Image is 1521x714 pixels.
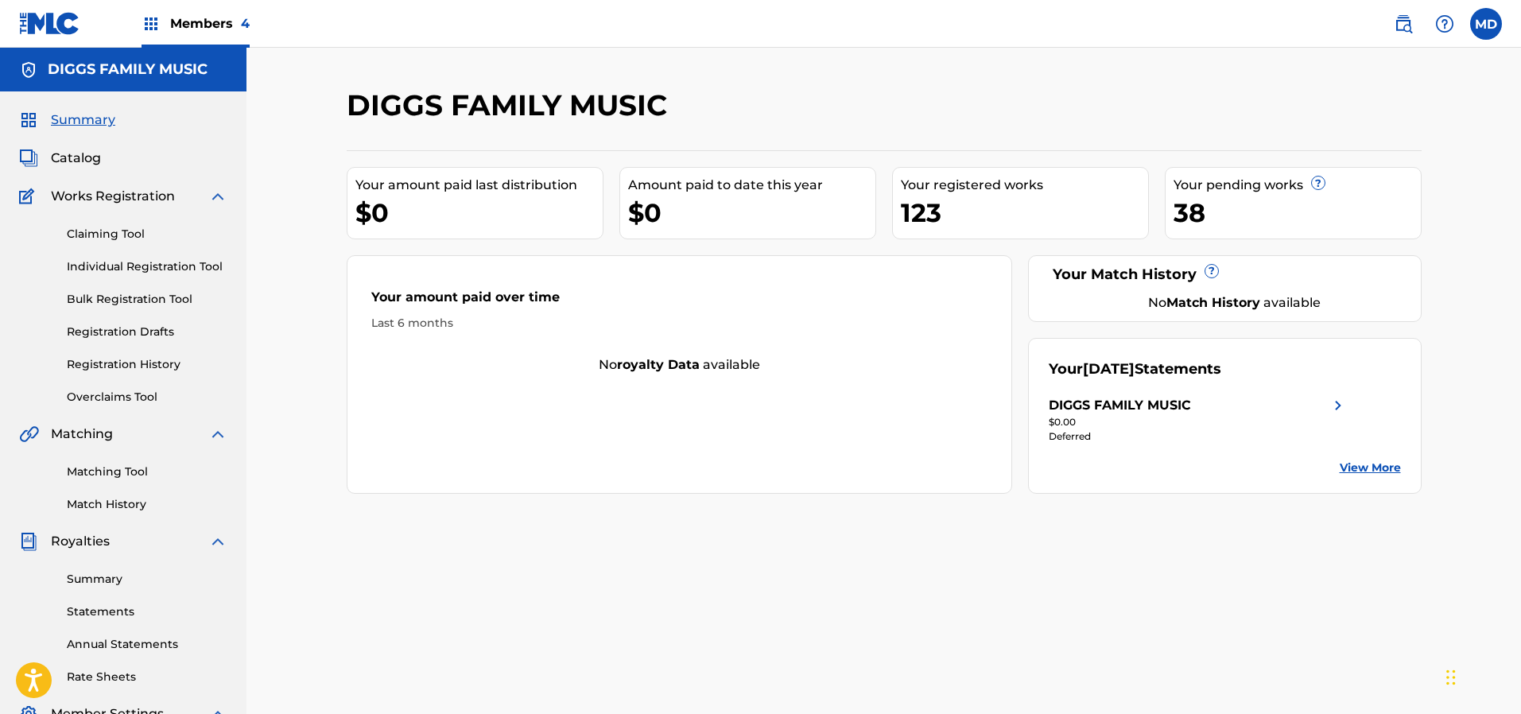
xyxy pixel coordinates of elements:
div: Deferred [1049,429,1348,444]
a: SummarySummary [19,111,115,130]
span: Works Registration [51,187,175,206]
iframe: Chat Widget [1441,638,1521,714]
a: Claiming Tool [67,226,227,243]
a: Statements [67,603,227,620]
span: Catalog [51,149,101,168]
a: Individual Registration Tool [67,258,227,275]
div: Your pending works [1174,176,1421,195]
a: CatalogCatalog [19,149,101,168]
div: $0.00 [1049,415,1348,429]
img: expand [208,187,227,206]
h2: DIGGS FAMILY MUSIC [347,87,675,123]
a: Rate Sheets [67,669,227,685]
div: User Menu [1470,8,1502,40]
img: expand [208,532,227,551]
a: Overclaims Tool [67,389,227,406]
img: help [1435,14,1454,33]
span: [DATE] [1083,360,1135,378]
div: Amount paid to date this year [628,176,875,195]
a: Annual Statements [67,636,227,653]
div: $0 [355,195,603,231]
span: ? [1205,265,1218,277]
span: Members [170,14,250,33]
div: No available [347,355,1012,374]
img: MLC Logo [19,12,80,35]
a: Public Search [1387,8,1419,40]
div: Drag [1446,654,1456,701]
div: Help [1429,8,1461,40]
div: 123 [901,195,1148,231]
img: Summary [19,111,38,130]
a: Registration History [67,356,227,373]
div: Your Statements [1049,359,1221,380]
a: Registration Drafts [67,324,227,340]
a: Summary [67,571,227,588]
img: Matching [19,425,39,444]
img: expand [208,425,227,444]
div: 38 [1174,195,1421,231]
a: Bulk Registration Tool [67,291,227,308]
img: Works Registration [19,187,40,206]
a: Matching Tool [67,464,227,480]
span: Royalties [51,532,110,551]
span: 4 [241,16,250,31]
span: ? [1312,177,1325,189]
h5: DIGGS FAMILY MUSIC [48,60,208,79]
img: search [1394,14,1413,33]
iframe: Resource Center [1476,468,1521,596]
a: Match History [67,496,227,513]
strong: royalty data [617,357,700,372]
span: Summary [51,111,115,130]
div: $0 [628,195,875,231]
img: Catalog [19,149,38,168]
img: Royalties [19,532,38,551]
div: Your registered works [901,176,1148,195]
strong: Match History [1166,295,1260,310]
a: DIGGS FAMILY MUSICright chevron icon$0.00Deferred [1049,396,1348,444]
img: Top Rightsholders [142,14,161,33]
div: Your amount paid last distribution [355,176,603,195]
span: Matching [51,425,113,444]
img: right chevron icon [1329,396,1348,415]
img: Accounts [19,60,38,80]
div: No available [1069,293,1401,312]
div: DIGGS FAMILY MUSIC [1049,396,1191,415]
div: Your Match History [1049,264,1401,285]
div: Your amount paid over time [371,288,988,315]
div: Last 6 months [371,315,988,332]
a: View More [1340,460,1401,476]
